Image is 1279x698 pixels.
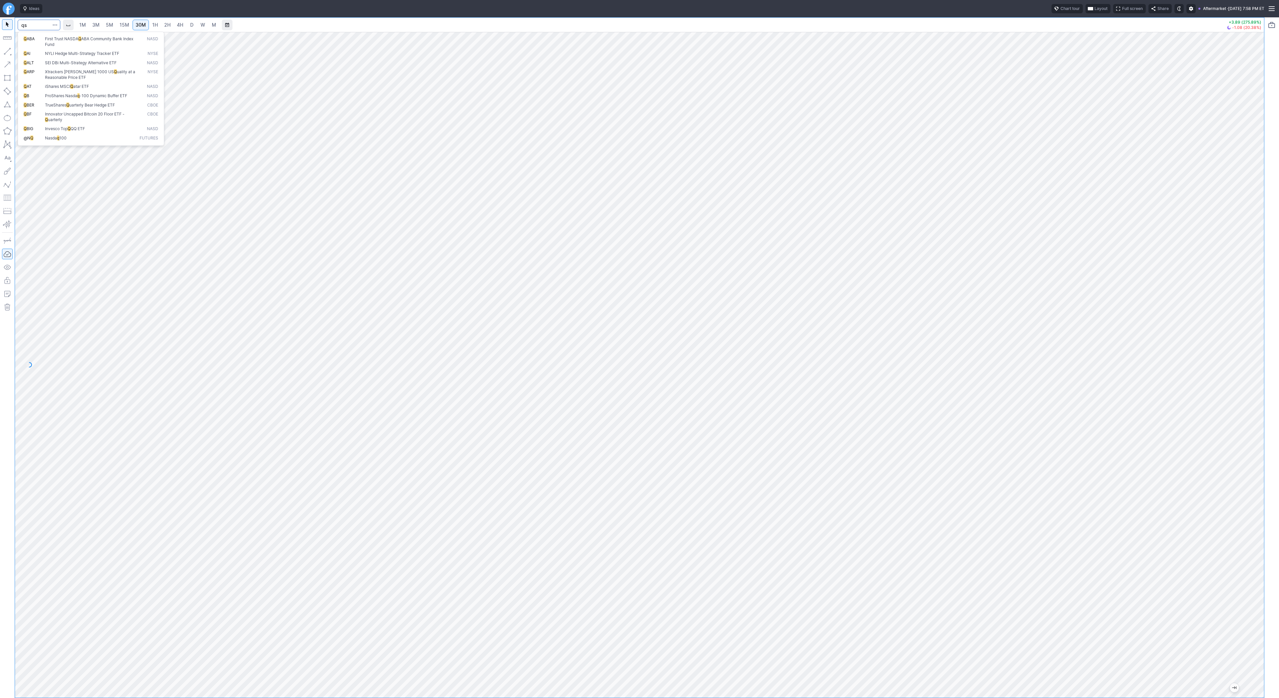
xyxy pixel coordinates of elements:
[148,51,158,57] span: NYSE
[45,69,135,80] span: uality at a Reasonable Price ETF
[45,36,78,41] span: First Trust NASDA
[1122,5,1143,12] span: Full screen
[1228,5,1264,12] span: [DATE] 7:58 PM ET
[120,22,129,28] span: 15M
[2,275,13,286] button: Lock drawings
[77,93,80,98] span: q
[1094,5,1107,12] span: Layout
[80,93,127,98] span: -100 Dynamic Buffer ETF
[1186,4,1196,13] button: Settings
[152,22,158,28] span: 1H
[24,51,27,56] span: Q
[190,22,194,28] span: D
[79,22,86,28] span: 1M
[136,22,146,28] span: 30M
[63,20,74,30] button: Interval
[24,135,30,140] span: @N
[27,84,32,89] span: AT
[68,126,71,131] span: Q
[1113,4,1146,13] button: Full screen
[1148,4,1172,13] button: Share
[27,126,33,131] span: BIG
[1174,4,1184,13] button: Toggle dark mode
[45,60,117,65] span: SEI DBi Multi-Strategy Alternative ETF
[2,289,13,299] button: Add note
[209,20,219,30] a: M
[103,20,116,30] a: 5M
[2,166,13,176] button: Brush
[45,69,114,74] span: Xtrackers [PERSON_NAME] 1000 US
[117,20,132,30] a: 15M
[3,3,15,15] a: Finviz.com
[24,84,27,89] span: Q
[2,126,13,136] button: Polygon
[114,69,117,74] span: Q
[27,93,29,98] span: B
[149,20,161,30] a: 1H
[201,22,205,28] span: W
[66,103,69,108] span: Q
[133,20,149,30] a: 30M
[2,86,13,97] button: Rotated rectangle
[147,126,158,132] span: NASD
[1232,26,1261,30] span: -1.08 (20.38%)
[59,135,67,140] span: 100
[24,103,27,108] span: Q
[45,36,134,47] span: ABA Community Bank Index Fund
[2,192,13,203] button: Fibonacci retracements
[27,36,35,41] span: ABA
[2,46,13,57] button: Line
[1227,20,1261,24] p: +3.89 (275.89%)
[2,206,13,216] button: Position
[18,32,164,146] div: Search
[57,135,59,140] span: q
[24,93,27,98] span: Q
[2,262,13,273] button: Hide drawings
[27,112,32,116] span: BF
[1085,4,1110,13] button: Layout
[212,22,216,28] span: M
[48,117,62,122] span: uarterly
[18,20,60,30] input: Search
[29,5,39,12] span: Ideas
[27,69,35,74] span: ARP
[30,135,33,140] span: Q
[45,84,70,89] span: iShares MSCI
[2,19,13,30] button: Mouse
[147,84,158,90] span: NASD
[222,20,232,30] button: Range
[45,135,57,140] span: Nasda
[1266,20,1277,30] button: Portfolio watchlist
[187,20,197,30] a: D
[45,126,68,131] span: Invesco Top
[2,73,13,83] button: Rectangle
[24,36,27,41] span: Q
[2,249,13,259] button: Drawings Autosave: On
[147,103,158,108] span: CBOE
[1230,683,1239,692] button: Jump to the most recent bar
[24,126,27,131] span: Q
[45,103,66,108] span: TrueShares
[45,112,125,116] span: Innovator Uncapped Bitcoin 20 Floor ETF -
[177,22,183,28] span: 4H
[2,139,13,150] button: XABCD
[161,20,174,30] a: 2H
[1052,4,1083,13] button: Chart tour
[147,93,158,99] span: NASD
[2,235,13,246] button: Drawing mode: Single
[24,112,27,116] span: Q
[2,59,13,70] button: Arrow
[2,33,13,43] button: Measure
[78,36,81,41] span: Q
[2,99,13,110] button: Triangle
[106,22,113,28] span: 5M
[2,113,13,123] button: Ellipse
[140,135,158,141] span: Futures
[45,117,48,122] span: Q
[50,20,60,30] button: Search
[1157,5,1169,12] span: Share
[69,103,115,108] span: uarterly Bear Hedge ETF
[1203,5,1228,12] span: Aftermarket ·
[71,126,85,131] span: QQ ETF
[73,84,89,89] span: atar ETF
